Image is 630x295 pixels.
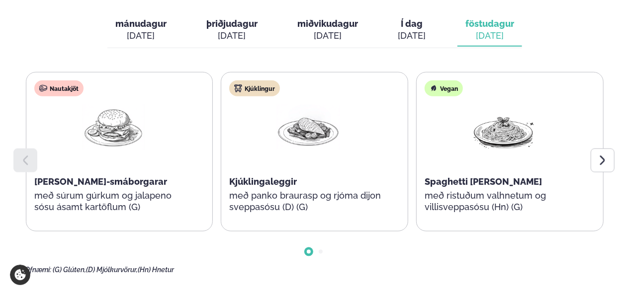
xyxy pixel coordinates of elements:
a: Cookie settings [10,265,30,285]
p: með ristuðum valhnetum og villisveppasósu (Hn) (G) [425,190,583,214]
img: Hamburger.png [82,104,145,150]
span: mánudagur [115,18,167,29]
span: Spaghetti [PERSON_NAME] [425,176,542,187]
span: (Hn) Hnetur [138,266,174,274]
button: þriðjudagur [DATE] [198,14,266,47]
span: Ofnæmi: [25,266,51,274]
span: (D) Mjólkurvörur, [86,266,138,274]
span: föstudagur [465,18,514,29]
img: beef.svg [39,84,47,92]
div: [DATE] [115,30,167,42]
span: Go to slide 1 [307,250,311,254]
div: Nautakjöt [34,80,84,96]
button: mánudagur [DATE] [107,14,175,47]
div: [DATE] [206,30,258,42]
button: föstudagur [DATE] [457,14,522,47]
p: með panko braurasp og rjóma dijon sveppasósu (D) (G) [229,190,387,214]
button: Í dag [DATE] [390,14,434,47]
div: Kjúklingur [229,80,280,96]
span: [PERSON_NAME]-smáborgarar [34,176,167,187]
span: Í dag [398,18,426,30]
span: Kjúklingaleggir [229,176,297,187]
div: Vegan [425,80,463,96]
img: Vegan.svg [430,84,438,92]
img: chicken.svg [234,84,242,92]
img: Chicken-breast.png [276,104,340,150]
span: (G) Glúten, [53,266,86,274]
img: Spagetti.png [472,104,536,150]
div: [DATE] [297,30,358,42]
div: [DATE] [398,30,426,42]
span: Go to slide 2 [319,250,323,254]
span: miðvikudagur [297,18,358,29]
p: með súrum gúrkum og jalapeno sósu ásamt kartöflum (G) [34,190,192,214]
div: [DATE] [465,30,514,42]
button: miðvikudagur [DATE] [289,14,366,47]
span: þriðjudagur [206,18,258,29]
